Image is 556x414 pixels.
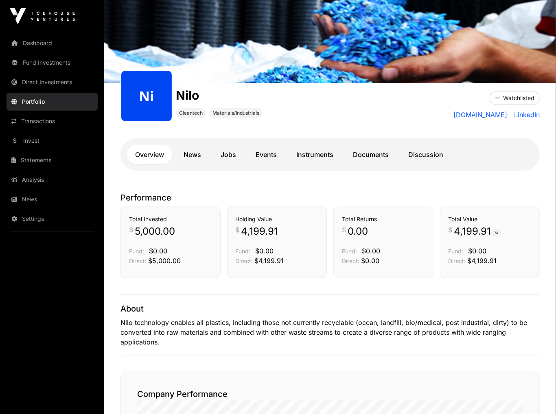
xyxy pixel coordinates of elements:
a: Overview [127,145,172,164]
p: Performance [120,192,540,203]
span: Direct: [129,257,147,264]
a: Portfolio [7,93,98,111]
img: nilo164.png [125,74,169,118]
button: Watchlisted [490,91,540,105]
span: 0.00 [348,225,368,238]
a: LinkedIn [511,110,540,120]
a: Settings [7,210,98,228]
span: $5,000.00 [148,257,181,265]
span: 4,199.91 [241,225,278,238]
a: News [7,190,98,208]
span: Fund: [342,248,357,255]
h3: Holding Value [236,215,319,223]
span: $0.00 [256,247,274,255]
span: Direct: [449,257,466,264]
span: $0.00 [362,247,380,255]
a: Jobs [212,145,244,164]
img: Icehouse Ventures Logo [10,8,75,24]
h3: Total Invested [129,215,212,223]
span: $4,199.91 [255,257,284,265]
a: [DOMAIN_NAME] [453,110,508,120]
span: $4,199.91 [468,257,497,265]
span: Fund: [236,248,251,255]
h2: Company Performance [137,388,523,400]
iframe: Chat Widget [515,375,556,414]
span: $ [342,225,346,235]
a: Dashboard [7,34,98,52]
span: $0.00 [361,257,379,265]
span: $ [236,225,240,235]
a: Statements [7,151,98,169]
span: Materials/Industrials [212,110,259,116]
a: Direct Investments [7,73,98,91]
a: News [175,145,209,164]
h3: Total Value [449,215,532,223]
a: Instruments [288,145,341,164]
h1: Nilo [176,88,263,102]
a: Documents [345,145,397,164]
span: $ [449,225,453,235]
span: $0.00 [468,247,487,255]
span: 5,000.00 [135,225,175,238]
span: Fund: [129,248,144,255]
p: Nilo technology enables all plastics, including those not currently recyclable (ocean, landfill, ... [120,318,540,347]
span: Direct: [236,257,253,264]
span: $ [129,225,133,235]
span: 4,199.91 [454,225,501,238]
span: Fund: [449,248,464,255]
p: About [120,303,540,314]
h3: Total Returns [342,215,425,223]
a: Analysis [7,171,98,189]
span: Direct: [342,257,359,264]
span: $0.00 [149,247,167,255]
span: Cleantech [179,110,203,116]
a: Events [247,145,285,164]
a: Transactions [7,112,98,130]
a: Invest [7,132,98,150]
a: Discussion [400,145,451,164]
nav: Tabs [127,145,533,164]
a: Fund Investments [7,54,98,72]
